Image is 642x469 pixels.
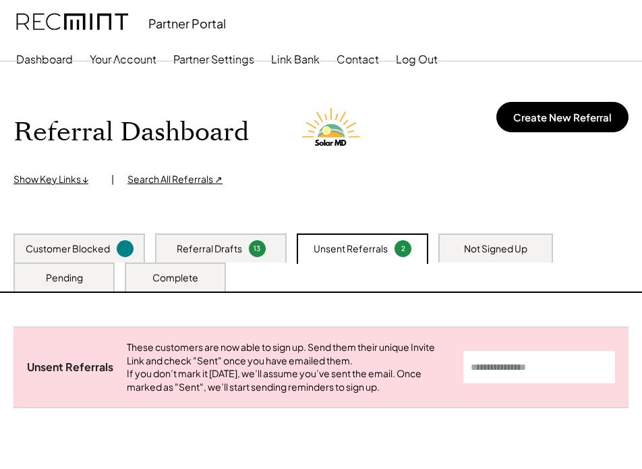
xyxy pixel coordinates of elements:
[251,244,264,254] div: 13
[127,341,450,393] div: These customers are now able to sign up. Send them their unique Invite Link and check "Sent" once...
[46,271,83,285] div: Pending
[337,46,379,73] button: Contact
[26,242,110,256] div: Customer Blocked
[16,46,73,73] button: Dashboard
[296,95,370,169] img: Solar%20MD%20LOgo.png
[177,242,242,256] div: Referral Drafts
[90,46,156,73] button: Your Account
[111,173,114,186] div: |
[13,117,249,148] h1: Referral Dashboard
[396,46,438,73] button: Log Out
[464,242,527,256] div: Not Signed Up
[152,271,198,285] div: Complete
[127,173,223,186] div: Search All Referrals ↗
[13,173,98,186] div: Show Key Links ↓
[397,244,409,254] div: 2
[148,16,226,31] div: Partner Portal
[314,242,388,256] div: Unsent Referrals
[173,46,254,73] button: Partner Settings
[271,46,320,73] button: Link Bank
[27,360,113,375] div: Unsent Referrals
[496,102,629,132] button: Create New Referral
